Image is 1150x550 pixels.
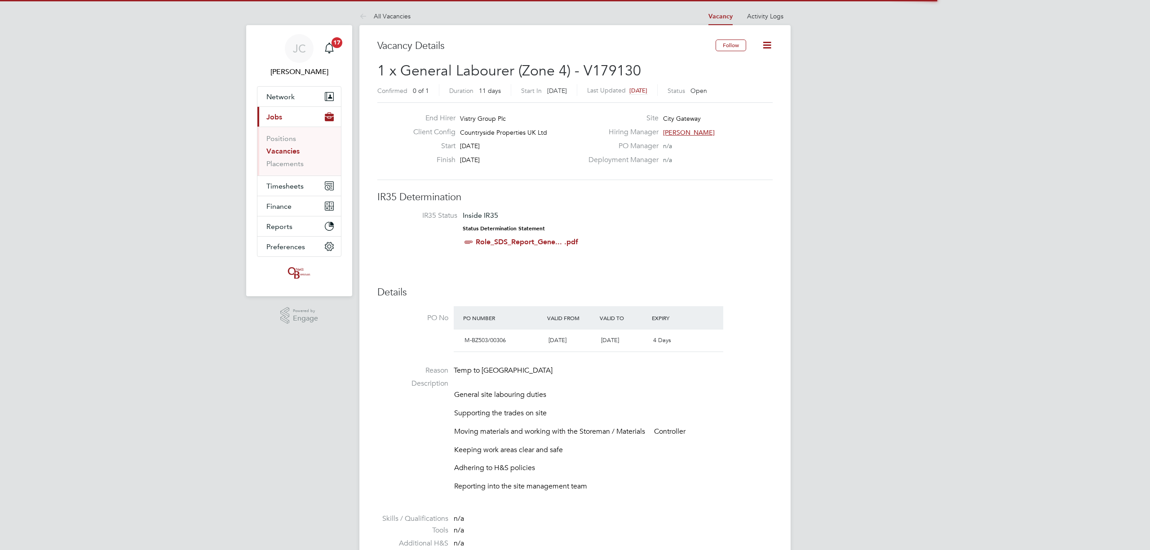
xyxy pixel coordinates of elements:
button: Follow [716,40,746,51]
label: Site [583,114,659,123]
div: Expiry [650,310,702,326]
label: Description [377,379,448,388]
button: Timesheets [257,176,341,196]
label: Start [406,141,456,151]
label: PO No [377,313,448,323]
label: End Hirer [406,114,456,123]
p: Adhering to H&S policies [454,463,773,473]
span: Vistry Group Plc [460,114,506,123]
label: Start In [521,87,542,95]
span: Jobs [266,113,282,121]
span: Engage [293,315,318,322]
span: JC [293,43,306,54]
label: Additional H&S [377,539,448,548]
label: Finish [406,155,456,165]
button: Network [257,87,341,106]
span: 0 of 1 [413,87,429,95]
label: Tools [377,526,448,535]
label: Reason [377,366,448,375]
label: Confirmed [377,87,407,95]
p: General site labouring duties [454,390,773,400]
label: PO Manager [583,141,659,151]
span: Timesheets [266,182,304,190]
span: n/a [454,514,464,523]
button: Jobs [257,107,341,127]
a: Powered byEngage [280,307,318,324]
a: Activity Logs [747,12,783,20]
span: 11 days [479,87,501,95]
label: Deployment Manager [583,155,659,165]
span: Inside IR35 [463,211,498,220]
img: oneillandbrennan-logo-retina.png [286,266,312,280]
label: Skills / Qualifications [377,514,448,524]
div: PO Number [461,310,545,326]
button: Finance [257,196,341,216]
strong: Status Determination Statement [463,225,545,232]
span: [DATE] [548,336,566,344]
span: 17 [332,37,342,48]
span: M-BZ503/00306 [464,336,506,344]
span: Countryside Properties UK Ltd [460,128,547,136]
div: Valid From [545,310,597,326]
span: [PERSON_NAME] [663,128,715,136]
span: Finance [266,202,292,211]
label: Duration [449,87,473,95]
a: Role_SDS_Report_Gene... .pdf [476,238,578,246]
span: Network [266,92,295,101]
p: Supporting the trades on site [454,409,773,418]
a: Vacancy [708,13,733,20]
span: 1 x General Labourer (Zone 4) - V179130 [377,62,641,79]
span: 4 Days [653,336,671,344]
a: Placements [266,159,304,168]
p: Reporting into the site management team [454,482,773,491]
span: n/a [663,156,672,164]
a: Go to home page [257,266,341,280]
a: JC[PERSON_NAME] [257,34,341,77]
span: City Gateway [663,114,701,123]
div: Jobs [257,127,341,176]
h3: IR35 Determination [377,191,773,204]
span: [DATE] [601,336,619,344]
span: n/a [454,539,464,548]
span: Temp to [GEOGRAPHIC_DATA] [454,366,553,375]
a: Vacancies [266,147,300,155]
span: Reports [266,222,292,231]
button: Reports [257,216,341,236]
h3: Vacancy Details [377,40,716,53]
span: [DATE] [547,87,567,95]
span: n/a [663,142,672,150]
p: Keeping work areas clear and safe [454,445,773,455]
button: Preferences [257,237,341,256]
span: [DATE] [460,142,480,150]
span: Preferences [266,242,305,251]
nav: Main navigation [246,25,352,296]
div: Valid To [597,310,650,326]
label: Last Updated [587,86,626,94]
a: 17 [320,34,338,63]
span: Powered by [293,307,318,315]
span: Open [690,87,707,95]
span: [DATE] [629,87,647,94]
label: IR35 Status [386,211,457,220]
a: All Vacancies [359,12,411,20]
label: Hiring Manager [583,128,659,137]
a: Positions [266,134,296,143]
span: [DATE] [460,156,480,164]
label: Status [668,87,685,95]
span: James Crawley [257,66,341,77]
p: Moving materials and working with the Storeman / Materials Controller [454,427,773,436]
label: Client Config [406,128,456,137]
h3: Details [377,286,773,299]
span: n/a [454,526,464,535]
